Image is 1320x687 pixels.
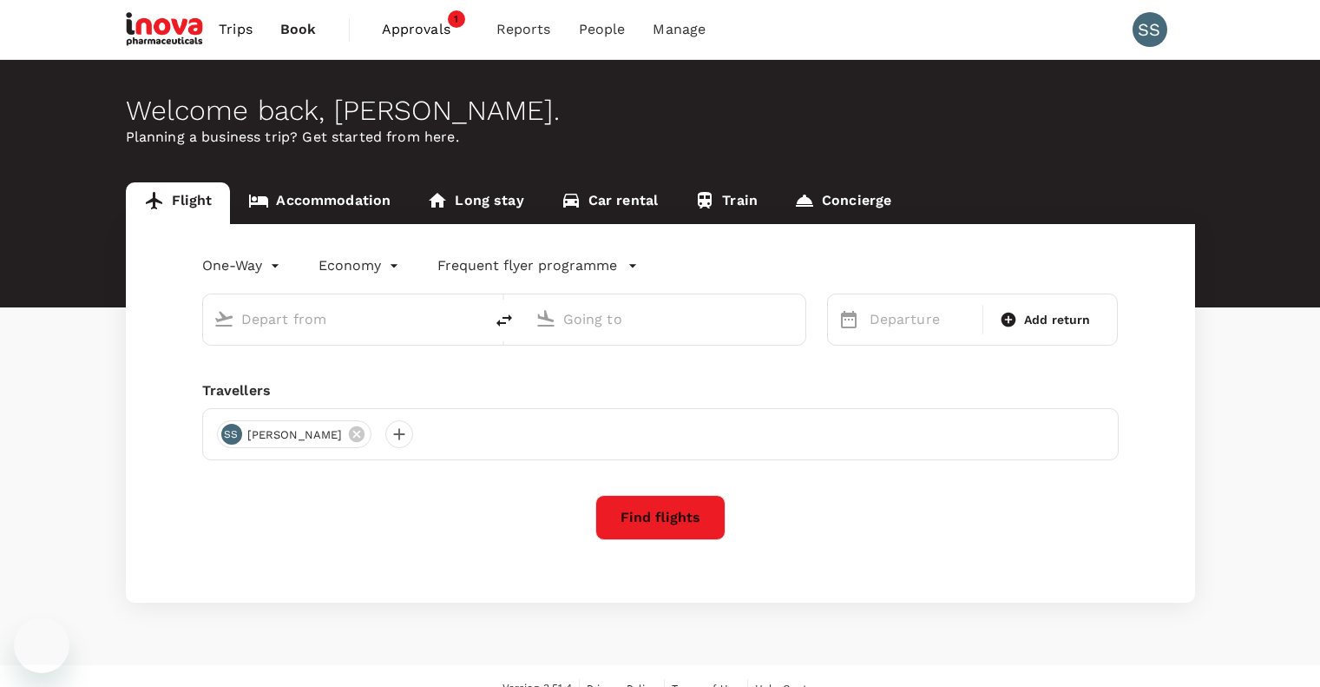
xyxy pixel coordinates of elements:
[437,255,638,276] button: Frequent flyer programme
[1024,311,1091,329] span: Add return
[126,95,1195,127] div: Welcome back , [PERSON_NAME] .
[202,380,1119,401] div: Travellers
[437,255,617,276] p: Frequent flyer programme
[653,19,706,40] span: Manage
[542,182,677,224] a: Car rental
[219,19,253,40] span: Trips
[202,252,284,280] div: One-Way
[126,127,1195,148] p: Planning a business trip? Get started from here.
[237,426,353,444] span: [PERSON_NAME]
[126,182,231,224] a: Flight
[496,19,551,40] span: Reports
[409,182,542,224] a: Long stay
[448,10,465,28] span: 1
[1133,12,1167,47] div: SS
[483,300,525,341] button: delete
[382,19,469,40] span: Approvals
[230,182,409,224] a: Accommodation
[217,420,372,448] div: SS[PERSON_NAME]
[870,309,972,330] p: Departure
[676,182,776,224] a: Train
[595,495,726,540] button: Find flights
[319,252,403,280] div: Economy
[471,317,475,320] button: Open
[776,182,910,224] a: Concierge
[221,424,242,445] div: SS
[14,618,69,673] iframe: Button to launch messaging window
[579,19,626,40] span: People
[793,317,797,320] button: Open
[241,306,447,333] input: Depart from
[126,10,206,49] img: iNova Pharmaceuticals
[280,19,317,40] span: Book
[563,306,769,333] input: Going to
